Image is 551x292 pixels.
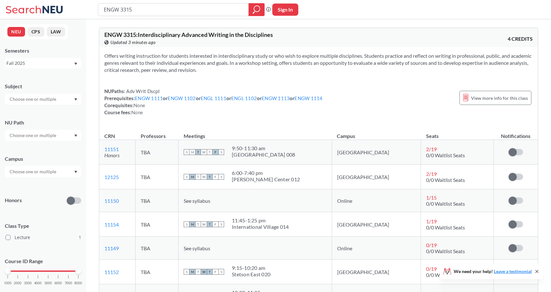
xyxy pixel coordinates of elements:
[136,260,179,284] td: TBA
[104,31,273,38] span: ENGW 3315 : Interdisciplinary Advanced Writing in the Disciplines
[6,60,74,67] div: Fall 2025
[207,149,213,155] span: T
[184,174,189,180] span: S
[195,269,201,275] span: T
[44,281,52,285] span: 5000
[184,198,210,204] span: See syllabus
[5,130,81,141] div: Dropdown arrow
[184,269,189,275] span: S
[14,281,22,285] span: 2000
[104,152,119,158] i: Honors
[104,269,119,275] a: 11152
[201,149,207,155] span: W
[104,174,119,180] a: 12125
[332,237,421,260] td: Online
[332,126,421,140] th: Campus
[136,189,179,212] td: TBA
[104,88,323,116] div: NUPaths: Prerequisites: or or or or or Corequisites: Course fees:
[201,174,207,180] span: W
[5,119,81,126] div: NU Path
[232,151,295,158] div: [GEOGRAPHIC_DATA] 008
[201,221,207,227] span: W
[136,126,179,140] th: Professors
[332,140,421,165] td: [GEOGRAPHIC_DATA]
[5,94,81,105] div: Dropdown arrow
[135,95,163,101] a: ENGW 1111
[5,258,81,265] p: Course ID Range
[272,4,298,16] button: Sign In
[110,39,156,46] span: Updated 3 minutes ago
[454,269,532,274] span: We need your help!
[201,95,226,101] a: ENGL 1111
[189,149,195,155] span: M
[218,221,224,227] span: S
[5,58,81,68] div: Fall 2025Dropdown arrow
[494,269,532,274] a: Leave a testimonial
[104,198,119,204] a: 11150
[168,95,196,101] a: ENGW 1102
[4,281,12,285] span: 1000
[508,35,533,42] span: 4 CREDITS
[218,174,224,180] span: S
[253,5,260,14] svg: magnifying glass
[426,201,465,207] span: 0/0 Waitlist Seats
[28,27,44,37] button: CPS
[104,221,119,228] a: 11154
[213,221,218,227] span: F
[103,4,244,15] input: Class, professor, course number, "phrase"
[249,3,265,16] div: magnifying glass
[189,221,195,227] span: M
[213,269,218,275] span: F
[232,170,300,176] div: 6:00 - 7:40 pm
[207,174,213,180] span: T
[74,98,77,101] svg: Dropdown arrow
[136,212,179,237] td: TBA
[34,281,42,285] span: 4000
[195,149,201,155] span: T
[136,237,179,260] td: TBA
[213,149,218,155] span: F
[24,281,32,285] span: 3000
[426,171,437,177] span: 2 / 19
[65,281,72,285] span: 7000
[179,126,332,140] th: Meetings
[74,134,77,137] svg: Dropdown arrow
[74,63,77,65] svg: Dropdown arrow
[5,197,22,204] p: Honors
[426,146,437,152] span: 2 / 19
[471,94,528,102] span: View more info for this class
[262,95,290,101] a: ENGW 1113
[294,95,322,101] a: ENGW 1114
[332,189,421,212] td: Online
[426,242,437,248] span: 0 / 19
[7,27,25,37] button: NEU
[207,221,213,227] span: T
[426,266,437,272] span: 0 / 19
[426,224,465,230] span: 0/0 Waitlist Seats
[5,47,81,54] div: Semesters
[5,166,81,177] div: Dropdown arrow
[232,217,289,224] div: 11:45 - 1:25 pm
[421,126,494,140] th: Seats
[104,245,119,251] a: 11149
[136,140,179,165] td: TBA
[136,165,179,189] td: TBA
[218,149,224,155] span: S
[6,95,60,103] input: Choose one or multiple
[79,234,81,241] span: 1
[232,145,295,151] div: 9:50 - 11:30 am
[332,260,421,284] td: [GEOGRAPHIC_DATA]
[232,224,289,230] div: International Village 014
[207,269,213,275] span: T
[6,168,60,176] input: Choose one or multiple
[74,171,77,173] svg: Dropdown arrow
[232,265,270,271] div: 9:15 - 10:20 am
[213,174,218,180] span: F
[125,88,160,94] span: Adv Writ Dscpl
[426,194,437,201] span: 1 / 15
[332,212,421,237] td: [GEOGRAPHIC_DATA]
[426,272,465,278] span: 0/0 Waitlist Seats
[184,149,189,155] span: S
[5,222,81,229] span: Class Type
[104,133,115,140] div: CRN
